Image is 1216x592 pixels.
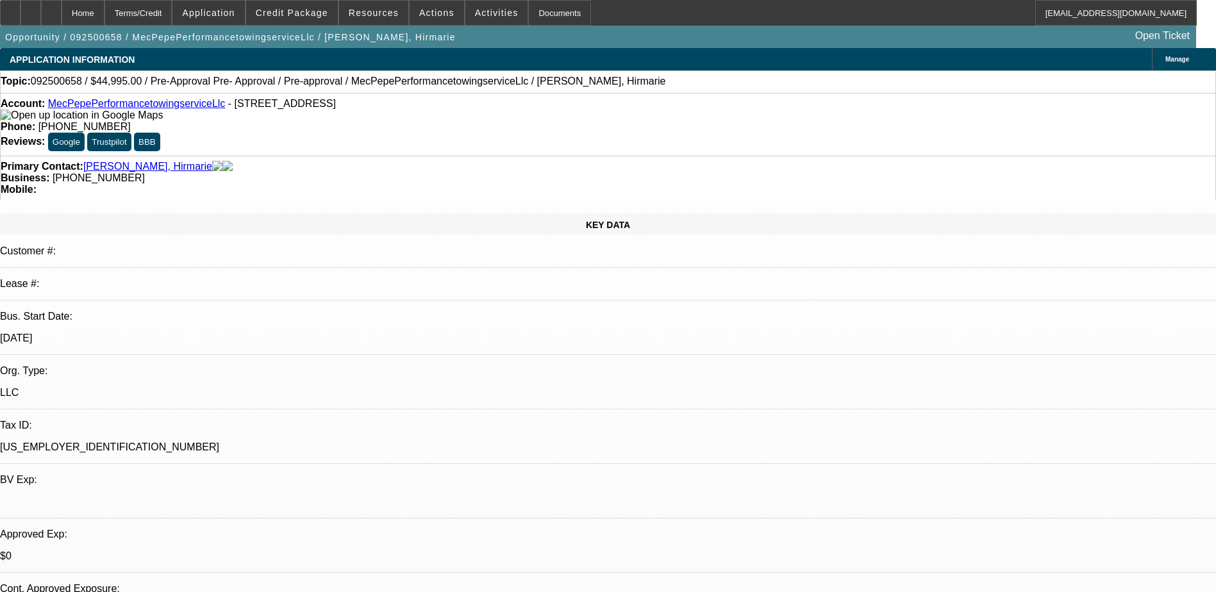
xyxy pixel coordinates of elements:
a: Open Ticket [1130,25,1195,47]
span: Application [182,8,235,18]
a: View Google Maps [1,110,163,120]
button: Google [48,133,85,151]
span: APPLICATION INFORMATION [10,54,135,65]
span: Manage [1165,56,1189,63]
span: KEY DATA [586,220,630,230]
span: [PHONE_NUMBER] [38,121,131,132]
button: Trustpilot [87,133,131,151]
img: linkedin-icon.png [222,161,233,172]
button: BBB [134,133,160,151]
span: Actions [419,8,454,18]
button: Credit Package [246,1,338,25]
strong: Reviews: [1,136,45,147]
strong: Mobile: [1,184,37,195]
button: Application [172,1,244,25]
strong: Business: [1,172,49,183]
button: Resources [339,1,408,25]
img: facebook-icon.png [212,161,222,172]
strong: Primary Contact: [1,161,83,172]
button: Actions [410,1,464,25]
button: Activities [465,1,528,25]
strong: Account: [1,98,45,109]
a: MecPepePerformancetowingserviceLlc [48,98,226,109]
strong: Phone: [1,121,35,132]
span: [PHONE_NUMBER] [53,172,145,183]
span: Resources [349,8,399,18]
img: Open up location in Google Maps [1,110,163,121]
span: Activities [475,8,519,18]
strong: Topic: [1,76,31,87]
span: 092500658 / $44,995.00 / Pre-Approval Pre- Approval / Pre-approval / MecPepePerformancetowingserv... [31,76,666,87]
span: - [STREET_ADDRESS] [228,98,336,109]
span: Credit Package [256,8,328,18]
a: [PERSON_NAME], Hirmarie [83,161,212,172]
span: Opportunity / 092500658 / MecPepePerformancetowingserviceLlc / [PERSON_NAME], Hirmarie [5,32,456,42]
